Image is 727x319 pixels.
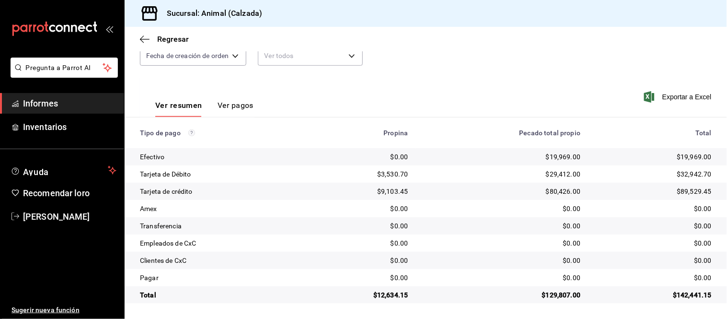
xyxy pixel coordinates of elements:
[546,188,581,195] font: $80,426.00
[373,291,408,299] font: $12,634.15
[542,291,581,299] font: $129,807.00
[23,98,58,108] font: Informes
[377,188,408,195] font: $9,103.45
[146,52,229,59] font: Fecha de creación de orden
[140,35,189,44] button: Regresar
[662,93,712,101] font: Exportar a Excel
[677,170,712,178] font: $32,942.70
[563,274,581,282] font: $0.00
[673,291,712,299] font: $142,441.15
[140,188,193,195] font: Tarjeta de crédito
[140,291,156,299] font: Total
[694,222,712,230] font: $0.00
[694,239,712,247] font: $0.00
[11,58,118,78] button: Pregunta a Parrot AI
[694,274,712,282] font: $0.00
[694,257,712,264] font: $0.00
[391,239,408,247] font: $0.00
[155,101,202,110] font: Ver resumen
[391,257,408,264] font: $0.00
[105,25,113,33] button: abrir_cajón_menú
[646,91,712,103] button: Exportar a Excel
[391,153,408,161] font: $0.00
[694,205,712,213] font: $0.00
[546,170,581,178] font: $29,412.00
[140,222,182,230] font: Transferencia
[140,170,191,178] font: Tarjeta de Débito
[140,274,159,282] font: Pagar
[391,274,408,282] font: $0.00
[677,153,712,161] font: $19,969.00
[546,153,581,161] font: $19,969.00
[218,101,254,110] font: Ver pagos
[563,222,581,230] font: $0.00
[26,64,91,71] font: Pregunta a Parrot AI
[140,239,196,247] font: Empleados de CxC
[695,129,712,137] font: Total
[140,257,186,264] font: Clientes de CxC
[563,257,581,264] font: $0.00
[140,205,157,213] font: Amex
[563,205,581,213] font: $0.00
[391,222,408,230] font: $0.00
[677,188,712,195] font: $89,529.45
[383,129,408,137] font: Propina
[157,35,189,44] font: Regresar
[23,167,49,177] font: Ayuda
[140,153,164,161] font: Efectivo
[391,205,408,213] font: $0.00
[23,122,67,132] font: Inventarios
[23,212,90,222] font: [PERSON_NAME]
[563,239,581,247] font: $0.00
[140,129,181,137] font: Tipo de pago
[377,170,408,178] font: $3,530.70
[167,9,262,18] font: Sucursal: Animal (Calzada)
[188,130,195,136] svg: Los pagos realizados con Pay y otras terminales son montos brutos.
[7,70,118,80] a: Pregunta a Parrot AI
[23,188,90,198] font: Recomendar loro
[155,100,254,117] div: pestañas de navegación
[264,52,293,59] font: Ver todos
[519,129,581,137] font: Pecado total propio
[12,306,80,314] font: Sugerir nueva función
